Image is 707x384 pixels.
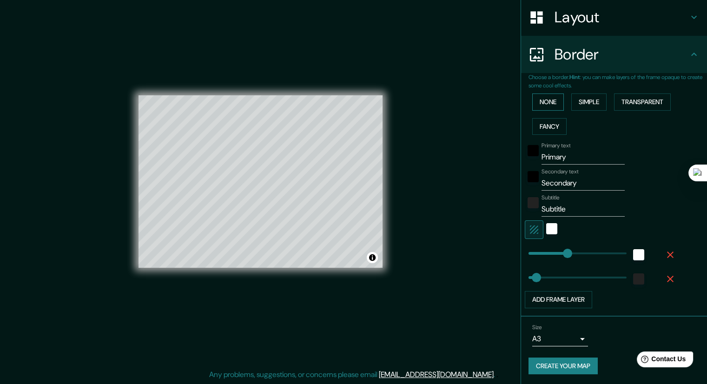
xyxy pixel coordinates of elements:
[529,358,598,375] button: Create your map
[633,249,644,260] button: white
[496,369,498,380] div: .
[532,93,564,111] button: None
[528,145,539,156] button: black
[528,171,539,182] button: black
[525,291,592,308] button: Add frame layer
[209,369,495,380] p: Any problems, suggestions, or concerns please email .
[542,168,579,176] label: Secondary text
[495,369,496,380] div: .
[521,36,707,73] div: Border
[529,73,707,90] p: Choose a border. : you can make layers of the frame opaque to create some cool effects.
[569,73,580,81] b: Hint
[555,8,688,26] h4: Layout
[624,348,697,374] iframe: Help widget launcher
[528,197,539,208] button: color-222222
[555,45,688,64] h4: Border
[546,223,557,234] button: white
[379,370,494,379] a: [EMAIL_ADDRESS][DOMAIN_NAME]
[614,93,671,111] button: Transparent
[542,194,560,202] label: Subtitle
[571,93,607,111] button: Simple
[633,273,644,285] button: color-222222
[367,252,378,263] button: Toggle attribution
[532,118,567,135] button: Fancy
[532,323,542,331] label: Size
[532,331,588,346] div: A3
[542,142,570,150] label: Primary text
